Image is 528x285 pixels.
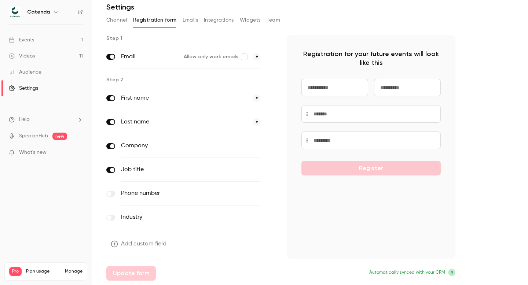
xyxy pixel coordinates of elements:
[52,133,67,140] span: new
[9,85,38,92] div: Settings
[369,269,445,276] span: Automatically synced with your CRM
[240,14,261,26] button: Widgets
[121,189,230,198] label: Phone number
[9,267,22,276] span: Pro
[121,52,178,61] label: Email
[121,94,247,103] label: First name
[74,149,83,156] iframe: Noticeable Trigger
[65,269,82,274] a: Manage
[121,141,230,150] label: Company
[121,165,230,174] label: Job title
[301,49,441,67] p: Registration for your future events will look like this
[19,116,30,123] span: Help
[267,14,280,26] button: Team
[9,69,41,76] div: Audience
[106,76,275,84] p: Step 2
[121,213,230,222] label: Industry
[19,149,47,156] span: What's new
[121,118,247,126] label: Last name
[204,14,234,26] button: Integrations
[19,132,48,140] a: SpeakerHub
[26,269,60,274] span: Plan usage
[106,3,134,11] h1: Settings
[184,53,247,60] label: Allow only work emails
[133,14,177,26] button: Registration form
[9,52,35,60] div: Videos
[106,237,172,251] button: Add custom field
[9,6,21,18] img: Catenda
[183,14,198,26] button: Emails
[27,8,50,16] h6: Catenda
[106,35,275,42] p: Step 1
[9,116,83,123] li: help-dropdown-opener
[106,14,127,26] button: Channel
[9,36,34,44] div: Events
